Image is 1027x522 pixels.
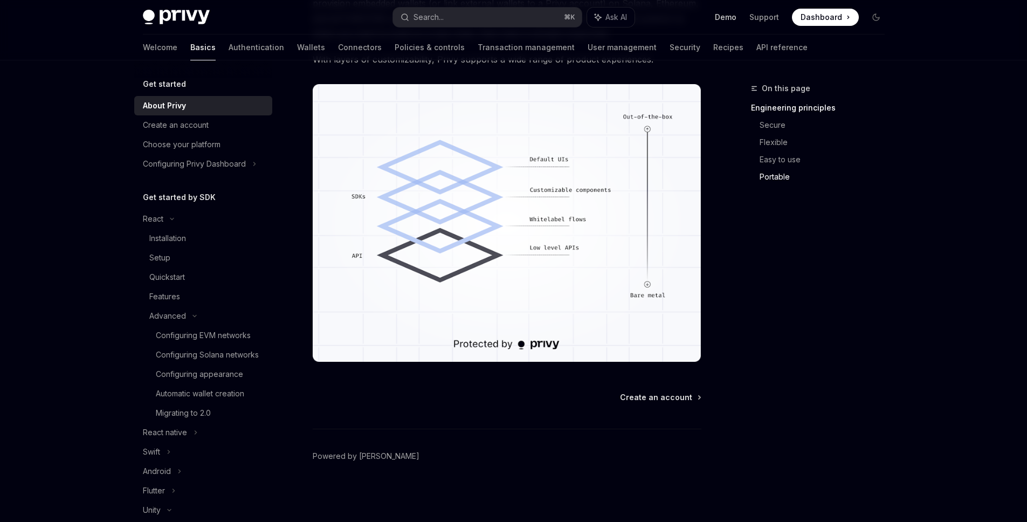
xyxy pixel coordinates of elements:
img: dark logo [143,10,210,25]
a: Recipes [713,35,743,60]
a: Configuring appearance [134,365,272,384]
img: images/Customization.png [313,84,701,362]
a: Policies & controls [395,35,465,60]
div: Configuring Privy Dashboard [143,157,246,170]
div: Installation [149,232,186,245]
a: Demo [715,12,736,23]
button: Ask AI [587,8,635,27]
a: Create an account [620,392,700,403]
a: Authentication [229,35,284,60]
div: Swift [143,445,160,458]
a: User management [588,35,657,60]
div: Automatic wallet creation [156,387,244,400]
span: Create an account [620,392,692,403]
a: Powered by [PERSON_NAME] [313,451,419,462]
a: Flexible [760,134,893,151]
div: Configuring Solana networks [156,348,259,361]
a: Migrating to 2.0 [134,403,272,423]
a: API reference [756,35,808,60]
a: Configuring Solana networks [134,345,272,365]
div: React [143,212,163,225]
div: React native [143,426,187,439]
span: ⌘ K [564,13,575,22]
a: Security [670,35,700,60]
button: Search...⌘K [393,8,582,27]
a: Dashboard [792,9,859,26]
div: Advanced [149,310,186,322]
a: Connectors [338,35,382,60]
a: Engineering principles [751,99,893,116]
div: Configuring EVM networks [156,329,251,342]
a: Support [749,12,779,23]
a: Installation [134,229,272,248]
a: Transaction management [478,35,575,60]
a: Choose your platform [134,135,272,154]
div: Android [143,465,171,478]
div: Unity [143,504,161,517]
div: Choose your platform [143,138,220,151]
a: About Privy [134,96,272,115]
span: Dashboard [801,12,842,23]
span: Ask AI [605,12,627,23]
a: Basics [190,35,216,60]
a: Features [134,287,272,306]
h5: Get started by SDK [143,191,216,204]
div: Configuring appearance [156,368,243,381]
div: Setup [149,251,170,264]
div: Flutter [143,484,165,497]
a: Portable [760,168,893,186]
a: Create an account [134,115,272,135]
div: Search... [413,11,444,24]
div: Quickstart [149,271,185,284]
a: Quickstart [134,267,272,287]
div: About Privy [143,99,186,112]
a: Secure [760,116,893,134]
a: Easy to use [760,151,893,168]
button: Toggle dark mode [867,9,885,26]
a: Automatic wallet creation [134,384,272,403]
span: On this page [762,82,810,95]
a: Configuring EVM networks [134,326,272,345]
div: Migrating to 2.0 [156,407,211,420]
div: Create an account [143,119,209,132]
h5: Get started [143,78,186,91]
a: Wallets [297,35,325,60]
a: Welcome [143,35,177,60]
a: Setup [134,248,272,267]
div: Features [149,290,180,303]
